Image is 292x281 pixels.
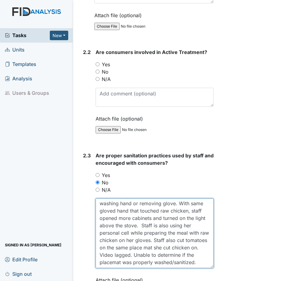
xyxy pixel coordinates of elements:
label: Yes [102,61,110,68]
span: Signed in as [PERSON_NAME] [5,240,61,250]
button: New [50,31,68,40]
input: Yes [96,173,100,177]
a: Tasks [5,32,50,39]
label: N/A [102,186,111,194]
label: No [102,68,109,75]
label: 2.2 [83,48,91,56]
label: Attach file (optional) [94,8,144,19]
label: 2.3 [83,152,91,159]
input: No [96,180,100,184]
span: Templates [5,60,36,69]
label: Attach file (optional) [96,112,145,122]
input: N/A [96,188,100,192]
label: Yes [102,171,110,179]
input: Yes [96,62,100,66]
input: No [96,70,100,74]
span: Analysis [5,74,32,83]
span: Edit Profile [5,255,37,264]
input: N/A [96,77,100,81]
span: Units [5,45,25,55]
label: N/A [102,75,111,83]
span: Are consumers involved in Active Treatment? [96,49,207,55]
span: Are proper sanitation practices used by staff and encouraged with consumers? [96,152,214,166]
span: Sign out [5,269,32,279]
label: No [102,179,109,186]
